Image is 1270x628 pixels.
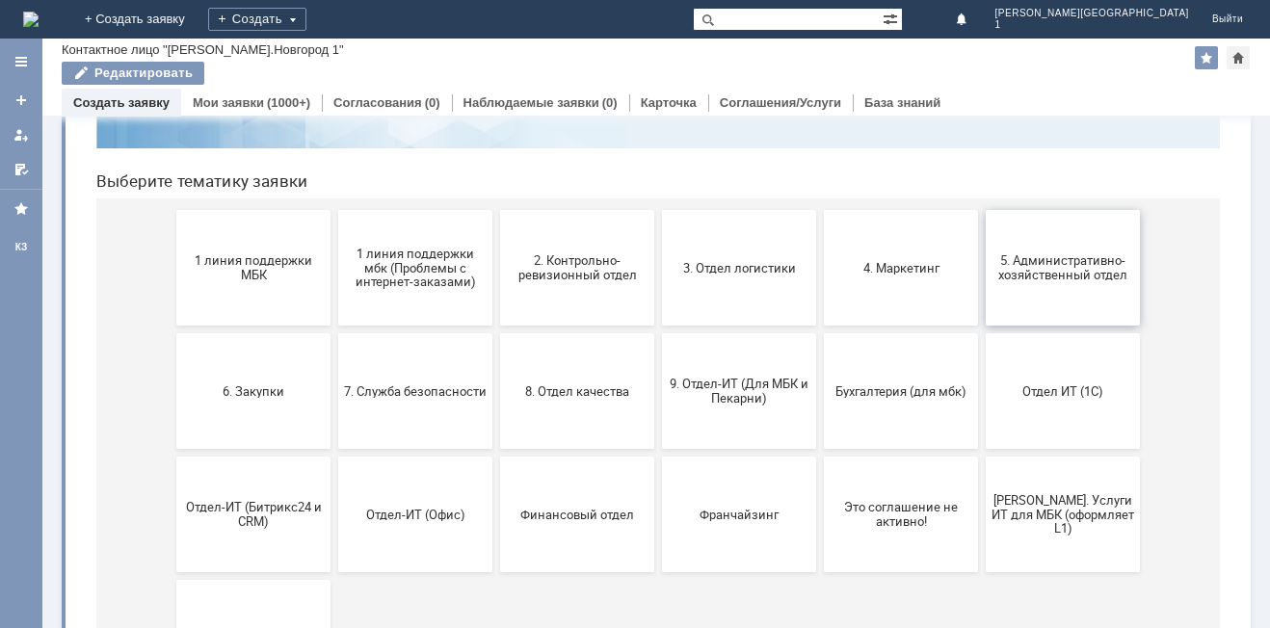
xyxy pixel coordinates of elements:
button: 6. Закупки [95,354,250,470]
span: 6. Закупки [101,405,244,419]
span: Отдел-ИТ (Битрикс24 и CRM) [101,521,244,550]
a: Согласования [333,95,422,110]
button: 9. Отдел-ИТ (Для МБК и Пекарни) [581,354,735,470]
span: Это соглашение не активно! [749,521,891,550]
button: 2. Контрольно-ревизионный отдел [419,231,573,347]
button: Отдел-ИТ (Офис) [257,478,411,593]
span: 5. Административно-хозяйственный отдел [911,275,1053,303]
span: Расширенный поиск [883,9,902,27]
label: Воспользуйтесь поиском [384,47,770,66]
header: Выберите тематику заявки [15,193,1139,212]
button: 1 линия поддержки МБК [95,231,250,347]
span: 2. Контрольно-ревизионный отдел [425,275,568,303]
div: Контактное лицо "[PERSON_NAME].Новгород 1" [62,42,344,57]
div: Добавить в избранное [1195,46,1218,69]
a: Создать заявку [6,85,37,116]
a: Мои заявки [6,119,37,150]
div: Создать [208,8,306,31]
button: 1 линия поддержки мбк (Проблемы с интернет-заказами) [257,231,411,347]
span: 3. Отдел логистики [587,281,729,296]
span: 1 [995,19,1189,31]
div: (1000+) [267,95,310,110]
button: Франчайзинг [581,478,735,593]
button: Финансовый отдел [419,478,573,593]
a: Перейти на домашнюю страницу [23,12,39,27]
a: Карточка [641,95,697,110]
span: 9. Отдел-ИТ (Для МБК и Пекарни) [587,398,729,427]
span: Бухгалтерия (для мбк) [749,405,891,419]
div: (0) [602,95,618,110]
span: Финансовый отдел [425,528,568,542]
button: Отдел ИТ (1С) [905,354,1059,470]
a: КЗ [6,232,37,263]
a: Наблюдаемые заявки [463,95,599,110]
span: 4. Маркетинг [749,281,891,296]
a: Мои согласования [6,154,37,185]
button: 5. Административно-хозяйственный отдел [905,231,1059,347]
div: Сделать домашней страницей [1227,46,1250,69]
span: 8. Отдел качества [425,405,568,419]
span: Франчайзинг [587,528,729,542]
div: КЗ [6,240,37,255]
span: Отдел-ИТ (Офис) [263,528,406,542]
div: (0) [425,95,440,110]
button: 8. Отдел качества [419,354,573,470]
a: Мои заявки [193,95,264,110]
button: 3. Отдел логистики [581,231,735,347]
button: Бухгалтерия (для мбк) [743,354,897,470]
a: Создать заявку [73,95,170,110]
button: Отдел-ИТ (Битрикс24 и CRM) [95,478,250,593]
span: Отдел ИТ (1С) [911,405,1053,419]
a: Соглашения/Услуги [720,95,841,110]
span: [PERSON_NAME][GEOGRAPHIC_DATA] [995,8,1189,19]
img: logo [23,12,39,27]
span: [PERSON_NAME]. Услуги ИТ для МБК (оформляет L1) [911,513,1053,557]
button: Это соглашение не активно! [743,478,897,593]
a: База знаний [864,95,940,110]
span: 1 линия поддержки МБК [101,275,244,303]
button: 7. Служба безопасности [257,354,411,470]
span: 1 линия поддержки мбк (Проблемы с интернет-заказами) [263,267,406,310]
input: Например, почта или справка [384,86,770,121]
button: [PERSON_NAME]. Услуги ИТ для МБК (оформляет L1) [905,478,1059,593]
span: 7. Служба безопасности [263,405,406,419]
button: 4. Маркетинг [743,231,897,347]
